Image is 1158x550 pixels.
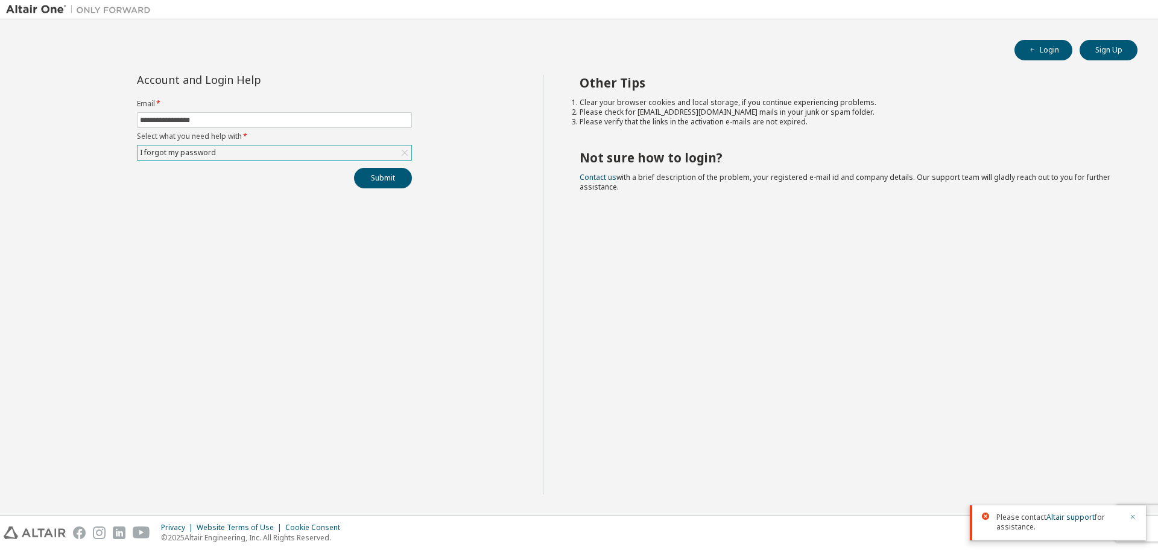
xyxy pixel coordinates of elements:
[1046,512,1095,522] a: Altair support
[138,145,411,160] div: I forgot my password
[113,526,125,539] img: linkedin.svg
[996,513,1122,532] span: Please contact for assistance.
[580,98,1116,107] li: Clear your browser cookies and local storage, if you continue experiencing problems.
[580,172,1110,192] span: with a brief description of the problem, your registered e-mail id and company details. Our suppo...
[1014,40,1072,60] button: Login
[354,168,412,188] button: Submit
[161,523,197,532] div: Privacy
[137,132,412,141] label: Select what you need help with
[4,526,66,539] img: altair_logo.svg
[580,107,1116,117] li: Please check for [EMAIL_ADDRESS][DOMAIN_NAME] mails in your junk or spam folder.
[580,117,1116,127] li: Please verify that the links in the activation e-mails are not expired.
[285,523,347,532] div: Cookie Consent
[138,146,218,159] div: I forgot my password
[6,4,157,16] img: Altair One
[137,75,357,85] div: Account and Login Help
[197,523,285,532] div: Website Terms of Use
[580,75,1116,91] h2: Other Tips
[73,526,86,539] img: facebook.svg
[137,99,412,109] label: Email
[93,526,106,539] img: instagram.svg
[580,150,1116,165] h2: Not sure how to login?
[133,526,150,539] img: youtube.svg
[161,532,347,543] p: © 2025 Altair Engineering, Inc. All Rights Reserved.
[580,172,616,182] a: Contact us
[1080,40,1137,60] button: Sign Up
